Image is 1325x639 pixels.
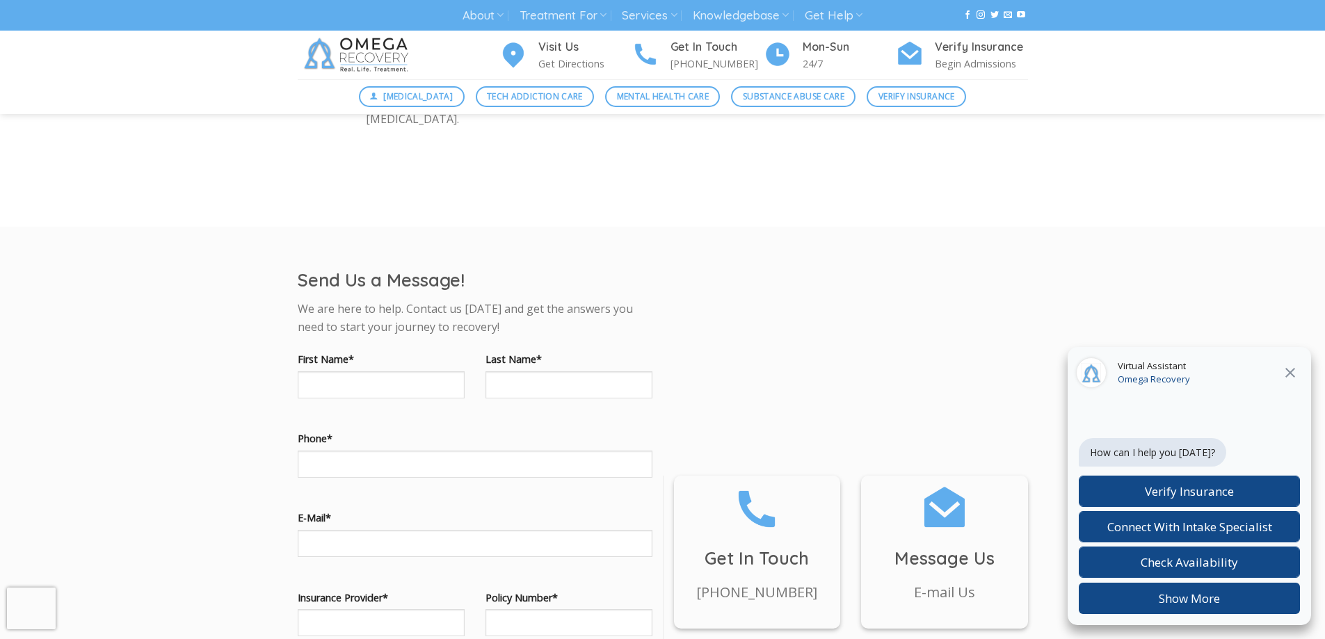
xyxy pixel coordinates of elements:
[632,38,764,72] a: Get In Touch [PHONE_NUMBER]
[383,90,453,103] span: [MEDICAL_DATA]
[670,38,764,56] h4: Get In Touch
[499,38,632,72] a: Visit Us Get Directions
[803,56,896,72] p: 24/7
[476,86,595,107] a: Tech Addiction Care
[298,590,465,606] label: Insurance Provider*
[861,544,1028,572] h3: Message Us
[963,10,972,20] a: Follow on Facebook
[861,581,1028,604] p: E-mail Us
[538,56,632,72] p: Get Directions
[487,90,583,103] span: Tech Addiction Care
[298,31,419,79] img: Omega Recovery
[693,3,789,29] a: Knowledgebase
[298,351,465,367] label: First Name*
[803,38,896,56] h4: Mon-Sun
[298,300,652,336] p: We are here to help. Contact us [DATE] and get the answers you need to start your journey to reco...
[298,510,652,526] label: E-Mail*
[674,544,841,572] h3: Get In Touch
[935,38,1028,56] h4: Verify Insurance
[896,38,1028,72] a: Verify Insurance Begin Admissions
[867,86,966,107] a: Verify Insurance
[298,268,652,291] h2: Send Us a Message!
[878,90,955,103] span: Verify Insurance
[605,86,720,107] a: Mental Health Care
[731,86,856,107] a: Substance Abuse Care
[990,10,999,20] a: Follow on Twitter
[463,3,504,29] a: About
[520,3,607,29] a: Treatment For
[977,10,985,20] a: Follow on Instagram
[1017,10,1025,20] a: Follow on YouTube
[674,483,841,604] a: Get In Touch [PHONE_NUMBER]
[359,86,465,107] a: [MEDICAL_DATA]
[861,483,1028,604] a: Message Us E-mail Us
[743,90,844,103] span: Substance Abuse Care
[617,90,709,103] span: Mental Health Care
[670,56,764,72] p: [PHONE_NUMBER]
[538,38,632,56] h4: Visit Us
[1004,10,1012,20] a: Send us an email
[485,351,652,367] label: Last Name*
[485,590,652,606] label: Policy Number*
[805,3,862,29] a: Get Help
[298,430,652,446] label: Phone*
[674,581,841,604] p: [PHONE_NUMBER]
[622,3,677,29] a: Services
[935,56,1028,72] p: Begin Admissions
